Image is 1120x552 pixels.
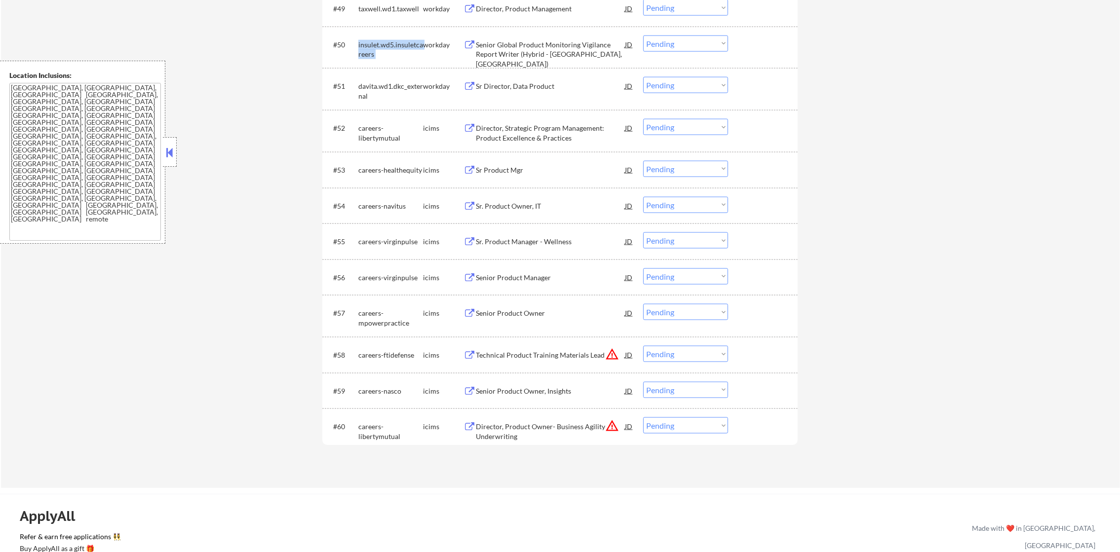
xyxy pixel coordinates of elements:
div: JD [624,304,634,322]
div: icims [423,201,463,211]
div: Sr. Product Owner, IT [476,201,625,211]
div: careers-virginpulse [358,237,423,247]
div: JD [624,36,634,53]
div: icims [423,422,463,432]
div: careers-nasco [358,386,423,396]
div: JD [624,161,634,179]
div: icims [423,308,463,318]
div: Senior Product Owner [476,308,625,318]
div: davita.wd1.dkc_external [358,81,423,101]
div: Director, Strategic Program Management: Product Excellence & Practices [476,123,625,143]
div: careers-navitus [358,201,423,211]
div: careers-libertymutual [358,123,423,143]
div: Sr Director, Data Product [476,81,625,91]
div: workday [423,40,463,50]
div: #57 [333,308,350,318]
div: #51 [333,81,350,91]
div: icims [423,386,463,396]
div: ApplyAll [20,508,86,524]
div: #58 [333,350,350,360]
div: careers-healthequity [358,165,423,175]
div: workday [423,81,463,91]
div: #50 [333,40,350,50]
div: Senior Product Manager [476,273,625,283]
div: JD [624,119,634,137]
div: icims [423,165,463,175]
div: careers-ftidefense [358,350,423,360]
div: Sr Product Mgr [476,165,625,175]
div: icims [423,123,463,133]
button: warning_amber [605,347,619,361]
div: Director, Product Management [476,4,625,14]
div: icims [423,273,463,283]
div: JD [624,268,634,286]
div: JD [624,232,634,250]
div: #55 [333,237,350,247]
div: JD [624,346,634,364]
div: icims [423,237,463,247]
div: careers-libertymutual [358,422,423,441]
div: taxwell.wd1.taxwell [358,4,423,14]
div: Director, Product Owner- Business Agility Underwriting [476,422,625,441]
div: icims [423,350,463,360]
div: #52 [333,123,350,133]
div: #59 [333,386,350,396]
div: JD [624,77,634,95]
div: Location Inclusions: [9,71,161,80]
div: JD [624,417,634,435]
div: #54 [333,201,350,211]
div: workday [423,4,463,14]
div: Sr. Product Manager - Wellness [476,237,625,247]
div: careers-virginpulse [358,273,423,283]
div: #60 [333,422,350,432]
div: JD [624,382,634,400]
a: Refer & earn free applications 👯‍♀️ [20,533,766,544]
div: Senior Global Product Monitoring Vigilance Report Writer (Hybrid - [GEOGRAPHIC_DATA], [GEOGRAPHIC... [476,40,625,69]
div: insulet.wd5.insuletcareers [358,40,423,59]
div: #49 [333,4,350,14]
button: warning_amber [605,419,619,433]
div: Technical Product Training Materials Lead [476,350,625,360]
div: #56 [333,273,350,283]
div: JD [624,197,634,215]
div: Buy ApplyAll as a gift 🎁 [20,545,118,552]
div: #53 [333,165,350,175]
div: careers-mpowerpractice [358,308,423,328]
div: Senior Product Owner, Insights [476,386,625,396]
